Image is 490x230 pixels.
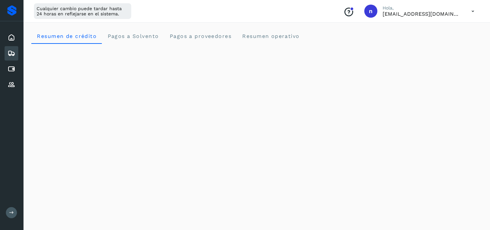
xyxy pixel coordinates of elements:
div: Proveedores [5,78,18,92]
p: niagara+prod@solvento.mx [383,11,461,17]
span: Resumen de crédito [37,33,97,39]
span: Pagos a proveedores [169,33,231,39]
div: Cuentas por pagar [5,62,18,76]
p: Hola, [383,5,461,11]
div: Cualquier cambio puede tardar hasta 24 horas en reflejarse en el sistema. [34,3,131,19]
div: Inicio [5,30,18,45]
span: Pagos a Solvento [107,33,159,39]
span: Resumen operativo [242,33,300,39]
div: Embarques [5,46,18,61]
